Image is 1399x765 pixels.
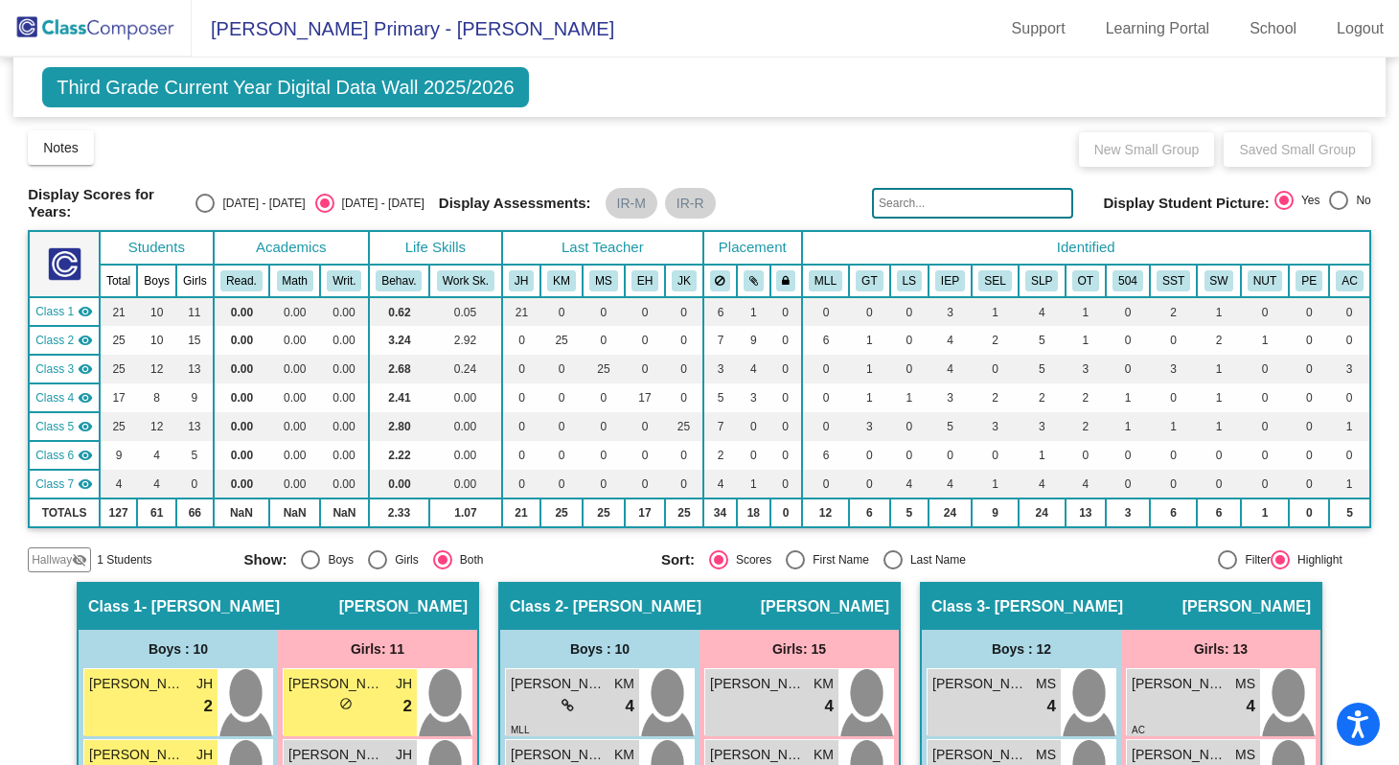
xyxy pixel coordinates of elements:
[1090,13,1226,44] a: Learning Portal
[29,355,100,383] td: Michelle Schulz - Schulz
[369,297,429,326] td: 0.62
[849,470,889,498] td: 0
[269,412,320,441] td: 0.00
[665,297,703,326] td: 0
[269,297,320,326] td: 0.00
[1106,265,1150,297] th: 504 Plan
[972,297,1019,326] td: 1
[214,231,369,265] th: Academics
[29,297,100,326] td: Julia Harris - Harris
[100,297,137,326] td: 21
[849,383,889,412] td: 1
[540,265,583,297] th: Kaitlyn Mark
[1106,470,1150,498] td: 0
[1019,265,1066,297] th: Speech IEP
[78,448,93,463] mat-icon: visibility
[625,265,665,297] th: Elizabeth Hanks
[195,194,424,213] mat-radio-group: Select an option
[540,297,583,326] td: 0
[29,383,100,412] td: Elizabeth Hanks - Hanks
[849,265,889,297] th: Gifted and Talented (Reach)
[849,355,889,383] td: 1
[665,412,703,441] td: 25
[890,355,929,383] td: 0
[78,333,93,348] mat-icon: visibility
[737,326,769,355] td: 9
[78,304,93,319] mat-icon: visibility
[137,470,176,498] td: 4
[1150,470,1197,498] td: 0
[429,470,502,498] td: 0.00
[540,470,583,498] td: 0
[737,265,769,297] th: Keep with students
[176,383,214,412] td: 9
[214,297,270,326] td: 0.00
[1150,383,1197,412] td: 0
[1241,383,1290,412] td: 0
[502,412,540,441] td: 0
[502,297,540,326] td: 21
[100,441,137,470] td: 9
[137,441,176,470] td: 4
[929,383,972,412] td: 3
[1248,270,1282,291] button: NUT
[1112,270,1143,291] button: 504
[78,419,93,434] mat-icon: visibility
[176,441,214,470] td: 5
[100,231,214,265] th: Students
[29,470,100,498] td: No teacher - Life Skills
[176,326,214,355] td: 15
[625,297,665,326] td: 0
[1106,297,1150,326] td: 0
[737,383,769,412] td: 3
[1241,412,1290,441] td: 0
[1329,470,1370,498] td: 1
[1025,270,1058,291] button: SLP
[770,326,802,355] td: 0
[28,186,181,220] span: Display Scores for Years:
[770,383,802,412] td: 0
[1019,355,1066,383] td: 5
[176,265,214,297] th: Girls
[214,383,270,412] td: 0.00
[192,13,614,44] span: [PERSON_NAME] Primary - [PERSON_NAME]
[214,412,270,441] td: 0.00
[502,441,540,470] td: 0
[802,470,849,498] td: 0
[802,231,1370,265] th: Identified
[770,412,802,441] td: 0
[1066,265,1106,297] th: Occupational Therapy IEP
[100,326,137,355] td: 25
[369,326,429,355] td: 3.24
[802,383,849,412] td: 0
[100,412,137,441] td: 25
[583,355,625,383] td: 25
[42,67,528,107] span: Third Grade Current Year Digital Data Wall 2025/2026
[1072,270,1099,291] button: OT
[849,297,889,326] td: 0
[369,383,429,412] td: 2.41
[78,390,93,406] mat-icon: visibility
[897,270,922,291] button: LS
[1197,383,1240,412] td: 1
[327,270,361,291] button: Writ.
[502,355,540,383] td: 0
[509,270,534,291] button: JH
[1066,355,1106,383] td: 3
[429,383,502,412] td: 0.00
[1241,470,1290,498] td: 0
[770,355,802,383] td: 0
[1329,355,1370,383] td: 3
[1329,441,1370,470] td: 0
[176,355,214,383] td: 13
[1241,265,1290,297] th: Nut Allergy
[429,355,502,383] td: 0.24
[1066,412,1106,441] td: 2
[1197,297,1240,326] td: 1
[35,360,74,378] span: Class 3
[176,297,214,326] td: 11
[849,326,889,355] td: 1
[703,412,737,441] td: 7
[540,441,583,470] td: 0
[802,326,849,355] td: 6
